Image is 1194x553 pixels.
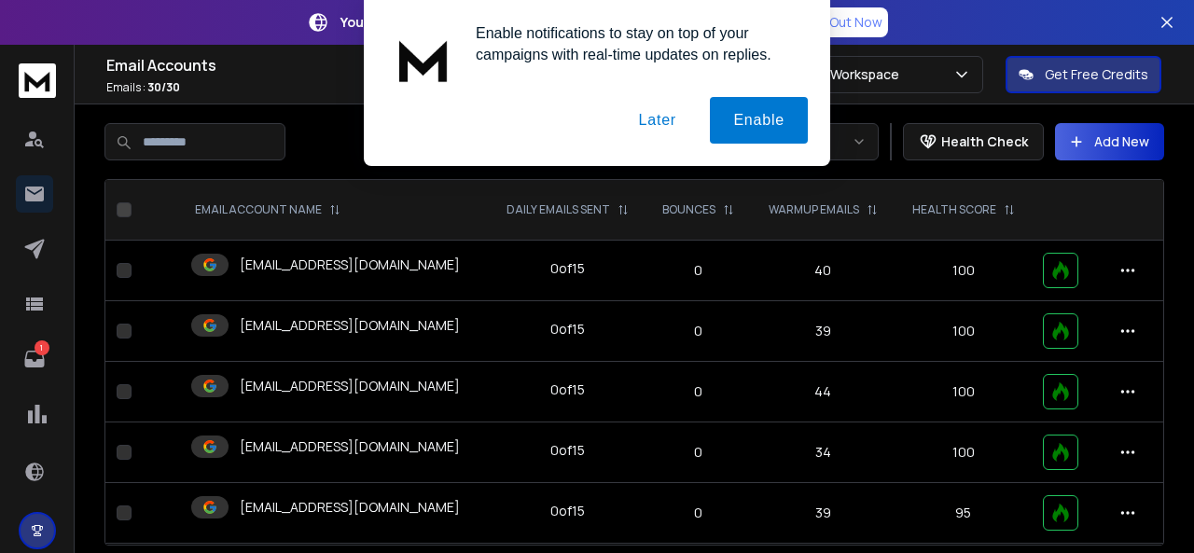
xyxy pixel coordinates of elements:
[461,22,808,65] div: Enable notifications to stay on top of your campaigns with real-time updates on replies.
[751,483,895,544] td: 39
[658,443,741,462] p: 0
[550,380,585,399] div: 0 of 15
[658,504,741,522] p: 0
[895,483,1032,544] td: 95
[550,441,585,460] div: 0 of 15
[895,301,1032,362] td: 100
[895,362,1032,422] td: 100
[240,256,460,274] p: [EMAIL_ADDRESS][DOMAIN_NAME]
[710,97,808,144] button: Enable
[240,377,460,395] p: [EMAIL_ADDRESS][DOMAIN_NAME]
[912,202,996,217] p: HEALTH SCORE
[751,301,895,362] td: 39
[751,422,895,483] td: 34
[550,502,585,520] div: 0 of 15
[550,320,585,339] div: 0 of 15
[240,316,460,335] p: [EMAIL_ADDRESS][DOMAIN_NAME]
[895,422,1032,483] td: 100
[240,437,460,456] p: [EMAIL_ADDRESS][DOMAIN_NAME]
[658,382,741,401] p: 0
[658,322,741,340] p: 0
[658,261,741,280] p: 0
[769,202,859,217] p: WARMUP EMAILS
[507,202,610,217] p: DAILY EMAILS SENT
[550,259,585,278] div: 0 of 15
[751,362,895,422] td: 44
[615,97,699,144] button: Later
[751,241,895,301] td: 40
[386,22,461,97] img: notification icon
[16,340,53,378] a: 1
[35,340,49,355] p: 1
[240,498,460,517] p: [EMAIL_ADDRESS][DOMAIN_NAME]
[662,202,715,217] p: BOUNCES
[895,241,1032,301] td: 100
[195,202,340,217] div: EMAIL ACCOUNT NAME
